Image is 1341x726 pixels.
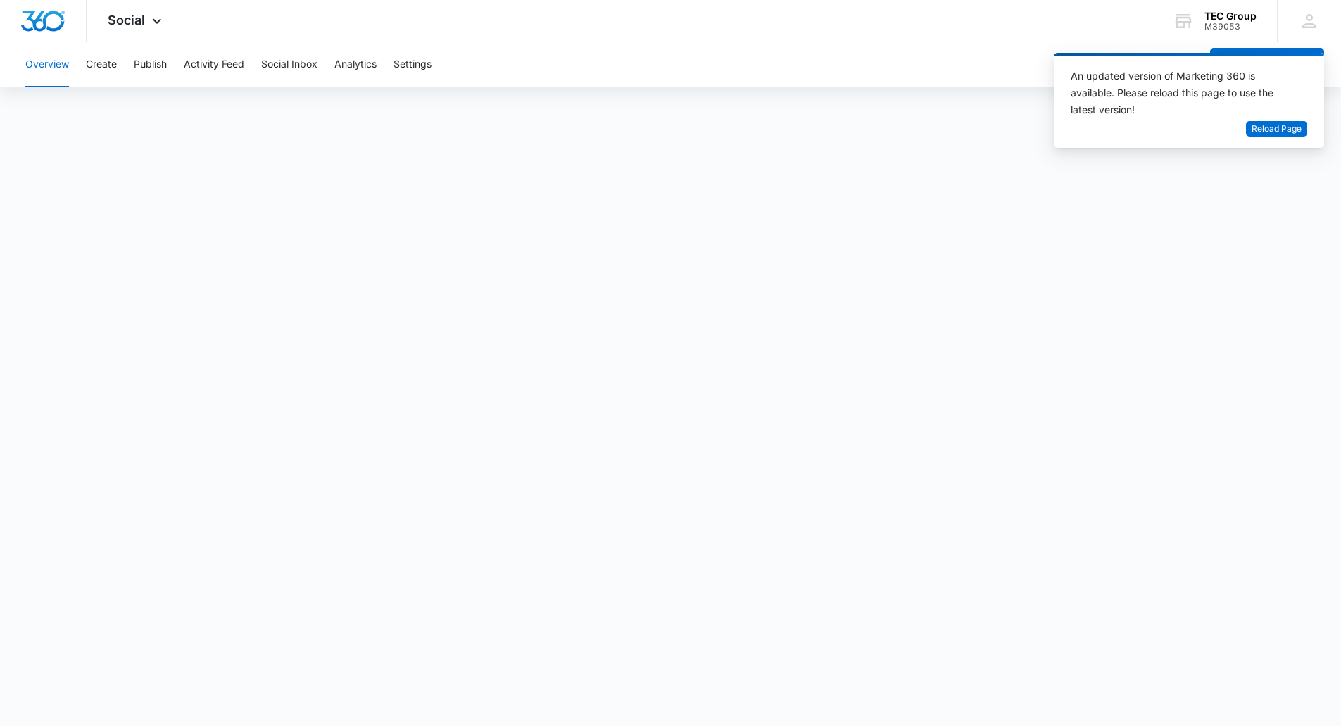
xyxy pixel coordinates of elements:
span: Social [108,13,145,27]
div: account id [1204,22,1257,32]
div: An updated version of Marketing 360 is available. Please reload this page to use the latest version! [1071,68,1290,118]
button: Create [86,42,117,87]
button: Reload Page [1246,121,1307,137]
button: Overview [25,42,69,87]
button: Settings [394,42,432,87]
button: Social Inbox [261,42,317,87]
button: Create a Post [1210,48,1324,82]
div: account name [1204,11,1257,22]
span: Reload Page [1252,123,1302,136]
button: Publish [134,42,167,87]
button: Analytics [334,42,377,87]
button: Activity Feed [184,42,244,87]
